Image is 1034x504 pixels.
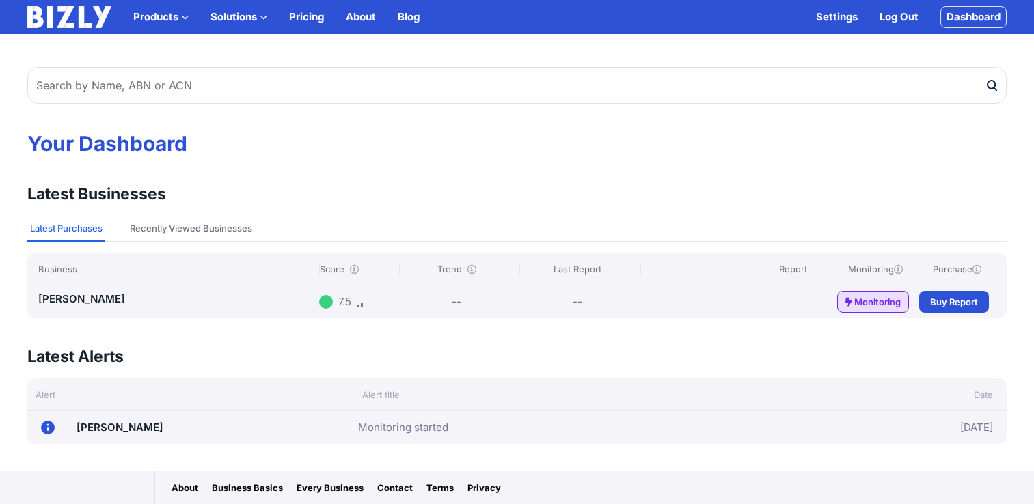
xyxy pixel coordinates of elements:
div: [DATE] [834,417,993,438]
a: Blog [398,9,420,25]
span: Buy Report [930,295,978,309]
a: Dashboard [940,6,1007,28]
a: Monitoring started [358,419,448,436]
h1: Your Dashboard [27,131,1007,156]
a: About [346,9,376,25]
a: [PERSON_NAME] [77,421,163,434]
span: Monitoring [854,295,901,309]
button: Recently Viewed Businesses [127,216,255,242]
div: Business [38,262,314,276]
a: Log Out [880,9,919,25]
h3: Latest Businesses [27,183,166,205]
div: Alert title [354,388,844,402]
div: Purchase [919,262,996,276]
button: Products [133,9,189,25]
nav: Tabs [27,216,1007,242]
div: -- [452,294,461,310]
a: Settings [816,9,858,25]
a: Pricing [289,9,324,25]
a: Monitoring [837,291,909,313]
a: Terms [426,481,454,494]
div: Trend [399,262,514,276]
div: Score [319,262,394,276]
input: Search by Name, ABN or ACN [27,67,1007,104]
div: 7.5 [338,294,351,310]
div: Report [755,262,832,276]
button: Solutions [210,9,267,25]
div: Last Report [519,262,634,276]
a: Contact [377,481,413,494]
a: Buy Report [919,291,989,313]
div: Date [843,388,1007,402]
a: About [172,481,198,494]
a: Every Business [297,481,364,494]
div: Monitoring [837,262,914,276]
button: Latest Purchases [27,216,105,242]
h3: Latest Alerts [27,346,124,367]
div: Alert [27,388,354,402]
a: [PERSON_NAME] [38,292,125,305]
div: -- [519,291,634,313]
a: Business Basics [212,481,283,494]
a: Privacy [467,481,501,494]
